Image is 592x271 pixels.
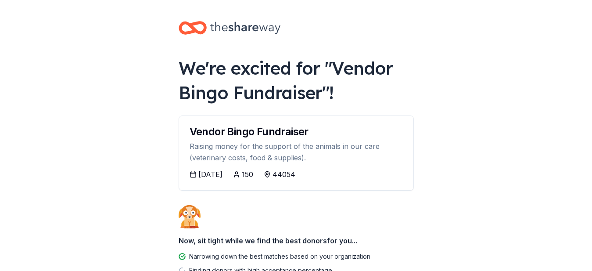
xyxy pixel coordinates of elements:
[242,169,253,180] div: 150
[198,169,222,180] div: [DATE]
[179,232,414,249] div: Now, sit tight while we find the best donors for you...
[189,251,370,262] div: Narrowing down the best matches based on your organization
[179,205,201,228] img: Dog waiting patiently
[179,56,414,105] div: We're excited for " Vendor Bingo Fundraiser "!
[190,126,403,137] div: Vendor Bingo Fundraiser
[273,169,295,180] div: 44054
[190,141,403,164] div: Raising money for the support of the animals in our care (veterinary costs, food & supplies).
